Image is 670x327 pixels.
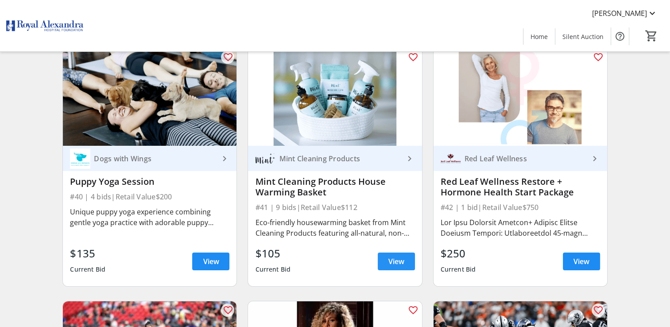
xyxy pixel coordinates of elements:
img: Mint Cleaning Products House Warming Basket [248,48,422,146]
a: Mint Cleaning ProductsMint Cleaning Products [248,146,422,171]
span: [PERSON_NAME] [592,8,647,19]
a: View [563,253,600,270]
img: Dogs with Wings [70,148,90,169]
mat-icon: favorite_outline [222,305,233,315]
div: $250 [441,245,476,261]
div: #40 | 4 bids | Retail Value $200 [70,191,229,203]
mat-icon: favorite_outline [593,305,604,315]
a: Home [523,28,555,45]
div: Current Bid [441,261,476,277]
div: #42 | 1 bid | Retail Value $750 [441,201,600,214]
div: Unique puppy yoga experience combining gentle yoga practice with adorable puppy interaction. Perf... [70,206,229,228]
img: Mint Cleaning Products [255,148,275,169]
div: #41 | 9 bids | Retail Value $112 [255,201,414,214]
div: Red Leaf Wellness [461,154,589,163]
span: Silent Auction [562,32,604,41]
a: Dogs with WingsDogs with Wings [63,146,236,171]
mat-icon: keyboard_arrow_right [589,153,600,164]
div: Puppy Yoga Session [70,176,229,187]
img: Red Leaf Wellness [441,148,461,169]
span: View [573,256,589,267]
div: $135 [70,245,105,261]
button: Cart [643,28,659,44]
a: Silent Auction [555,28,611,45]
span: View [203,256,219,267]
a: View [192,253,229,270]
div: Current Bid [255,261,290,277]
div: Mint Cleaning Products [275,154,404,163]
mat-icon: keyboard_arrow_right [219,153,229,164]
div: Dogs with Wings [90,154,219,163]
div: Lor Ipsu Dolorsit Ametcon+ Adipisc Elitse Doeiusm Tempori: Utlaboreetdol 45-magn aliquae admini v... [441,217,600,238]
div: Mint Cleaning Products House Warming Basket [255,176,414,198]
img: Royal Alexandra Hospital Foundation's Logo [5,4,84,48]
mat-icon: favorite_outline [593,52,604,62]
mat-icon: keyboard_arrow_right [404,153,415,164]
img: Puppy Yoga Session [63,48,236,146]
div: Red Leaf Wellness Restore + Hormone Health Start Package [441,176,600,198]
span: Home [531,32,548,41]
mat-icon: favorite_outline [222,52,233,62]
div: $105 [255,245,290,261]
img: Red Leaf Wellness Restore + Hormone Health Start Package [434,48,607,146]
div: Eco-friendly housewarming basket from Mint Cleaning Products featuring all-natural, non-toxic cle... [255,217,414,238]
a: Red Leaf WellnessRed Leaf Wellness [434,146,607,171]
button: Help [611,27,629,45]
mat-icon: favorite_outline [408,52,418,62]
div: Current Bid [70,261,105,277]
button: [PERSON_NAME] [585,6,665,20]
a: View [378,253,415,270]
mat-icon: favorite_outline [408,305,418,315]
span: View [388,256,404,267]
